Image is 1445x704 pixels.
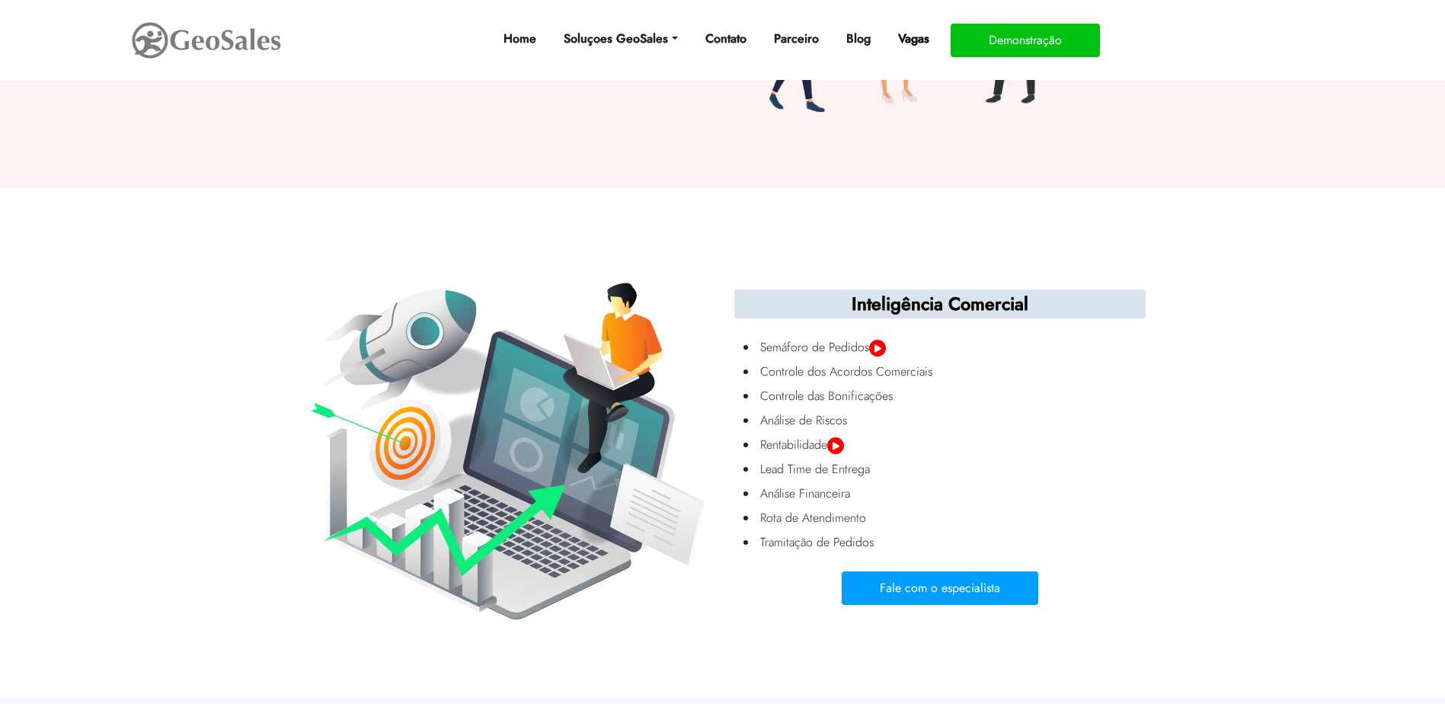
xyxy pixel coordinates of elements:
a: Parceiro [768,24,825,54]
a: Blog [840,24,877,54]
a: Contato [699,24,753,54]
img: play-red.svg [869,340,886,357]
button: Fale com o especialista [842,571,1038,605]
li: Análise de Riscos [757,408,1143,433]
img: play-red.svg [827,437,844,454]
li: Análise Financeira [757,482,1143,506]
a: Rentabilidade [757,433,1143,457]
img: GeoSales [130,19,283,62]
li: Tramitação de Pedidos [757,530,1143,555]
a: Semáforo de Pedidos [757,335,1143,360]
a: Soluçoes GeoSales [558,24,683,54]
h2: Inteligência Comercial [734,290,1146,318]
img: Inteligência Comercial [300,280,711,622]
button: Demonstração [951,24,1100,57]
li: Lead Time de Entrega [757,457,1143,482]
li: Rota de Atendimento [757,506,1143,530]
li: Controle das Bonificações [757,384,1143,408]
li: Controle dos Acordos Comerciais [757,360,1143,384]
a: Vagas [892,24,935,54]
a: Home [497,24,542,54]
